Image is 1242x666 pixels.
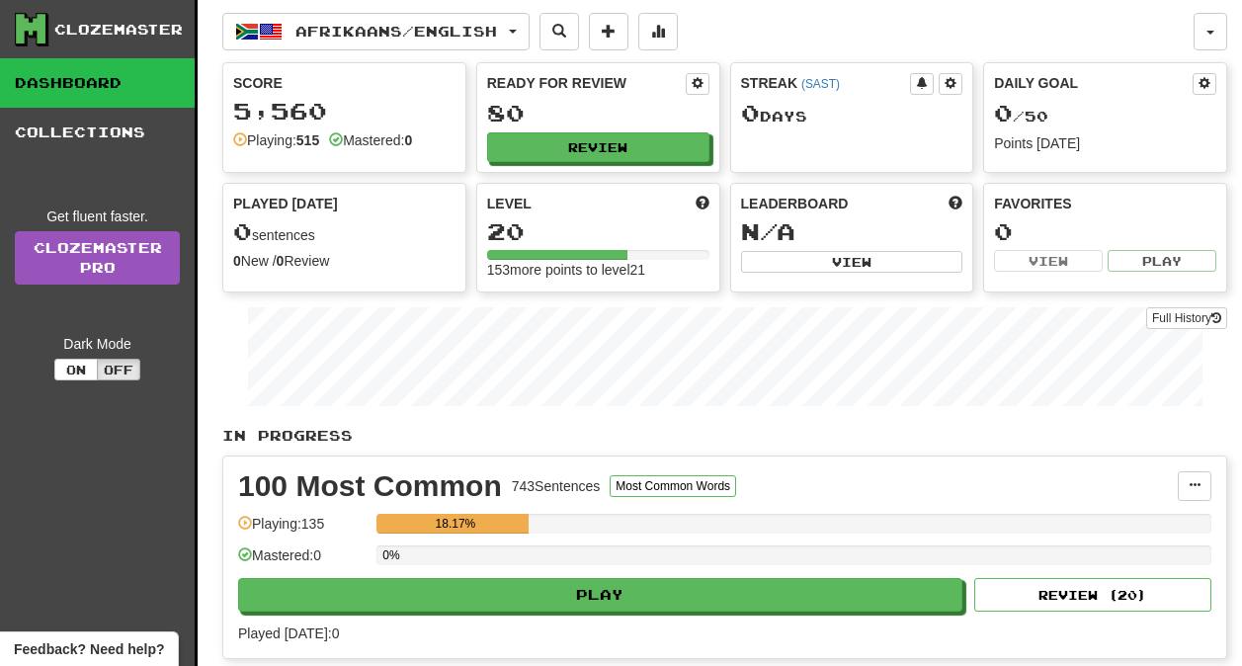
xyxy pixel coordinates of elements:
[15,231,180,285] a: ClozemasterPro
[741,73,911,93] div: Streak
[741,194,849,213] span: Leaderboard
[949,194,962,213] span: This week in points, UTC
[512,476,601,496] div: 743 Sentences
[487,101,709,125] div: 80
[238,471,502,501] div: 100 Most Common
[539,13,579,50] button: Search sentences
[638,13,678,50] button: More stats
[994,250,1103,272] button: View
[801,77,840,91] a: (SAST)
[222,13,530,50] button: Afrikaans/English
[277,253,285,269] strong: 0
[238,545,367,578] div: Mastered: 0
[233,194,338,213] span: Played [DATE]
[994,99,1013,126] span: 0
[994,108,1048,125] span: / 50
[487,260,709,280] div: 153 more points to level 21
[589,13,628,50] button: Add sentence to collection
[994,73,1193,95] div: Daily Goal
[233,73,455,93] div: Score
[1108,250,1216,272] button: Play
[14,639,164,659] span: Open feedback widget
[295,23,497,40] span: Afrikaans / English
[296,132,319,148] strong: 515
[382,514,528,534] div: 18.17%
[54,20,183,40] div: Clozemaster
[54,359,98,380] button: On
[974,578,1211,612] button: Review (20)
[741,217,795,245] span: N/A
[329,130,412,150] div: Mastered:
[741,251,963,273] button: View
[404,132,412,148] strong: 0
[233,251,455,271] div: New / Review
[233,253,241,269] strong: 0
[238,578,962,612] button: Play
[696,194,709,213] span: Score more points to level up
[97,359,140,380] button: Off
[238,625,339,641] span: Played [DATE]: 0
[487,132,709,162] button: Review
[15,207,180,226] div: Get fluent faster.
[610,475,736,497] button: Most Common Words
[487,73,686,93] div: Ready for Review
[222,426,1227,446] p: In Progress
[994,194,1216,213] div: Favorites
[741,101,963,126] div: Day s
[994,133,1216,153] div: Points [DATE]
[238,514,367,546] div: Playing: 135
[741,99,760,126] span: 0
[233,219,455,245] div: sentences
[994,219,1216,244] div: 0
[15,334,180,354] div: Dark Mode
[487,194,532,213] span: Level
[233,99,455,124] div: 5,560
[487,219,709,244] div: 20
[233,130,319,150] div: Playing:
[1146,307,1227,329] button: Full History
[233,217,252,245] span: 0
